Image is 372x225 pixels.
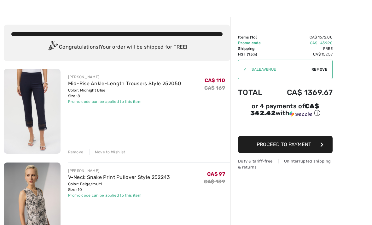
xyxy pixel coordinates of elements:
td: HST (13%) [238,51,271,57]
td: Total [238,82,271,103]
div: Promo code can be applied to this item [68,99,181,104]
div: or 4 payments ofCA$ 342.42withSezzle Click to learn more about Sezzle [238,103,333,120]
a: Mid-Rise Ankle-Length Trousers Style 252050 [68,80,181,86]
span: CA$ 97 [207,171,225,177]
div: Color: Midnight Blue Size: 8 [68,87,181,99]
span: CA$ 110 [205,77,225,83]
img: Sezzle [289,111,312,117]
iframe: PayPal-paypal [238,120,333,134]
s: CA$ 169 [204,85,225,91]
div: Congratulations! Your order will be shipped for FREE! [11,41,223,54]
td: CA$ 157.57 [271,51,333,57]
a: V-Neck Snake Print Pullover Style 252243 [68,174,170,180]
img: Congratulation2.svg [46,41,59,54]
s: CA$ 139 [204,179,225,185]
div: or 4 payments of with [238,103,333,117]
div: Move to Wishlist [90,149,125,155]
td: CA$ 1672.00 [271,34,333,40]
td: Promo code [238,40,271,46]
span: 16 [251,35,256,39]
td: CA$ -459.90 [271,40,333,46]
div: Color: Beige/multi Size: 10 [68,181,170,192]
input: Promo code [247,60,311,79]
td: CA$ 1369.67 [271,82,333,103]
div: [PERSON_NAME] [68,168,170,174]
button: Proceed to Payment [238,136,333,153]
td: Shipping [238,46,271,51]
div: Remove [68,149,84,155]
span: CA$ 342.42 [250,102,319,117]
div: Promo code can be applied to this item [68,192,170,198]
td: Items ( ) [238,34,271,40]
span: Remove [311,67,327,72]
td: Free [271,46,333,51]
span: Proceed to Payment [257,141,311,147]
div: [PERSON_NAME] [68,74,181,80]
div: Duty & tariff-free | Uninterrupted shipping & returns [238,158,333,170]
img: Mid-Rise Ankle-Length Trousers Style 252050 [4,69,61,154]
div: ✔ [238,67,247,72]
